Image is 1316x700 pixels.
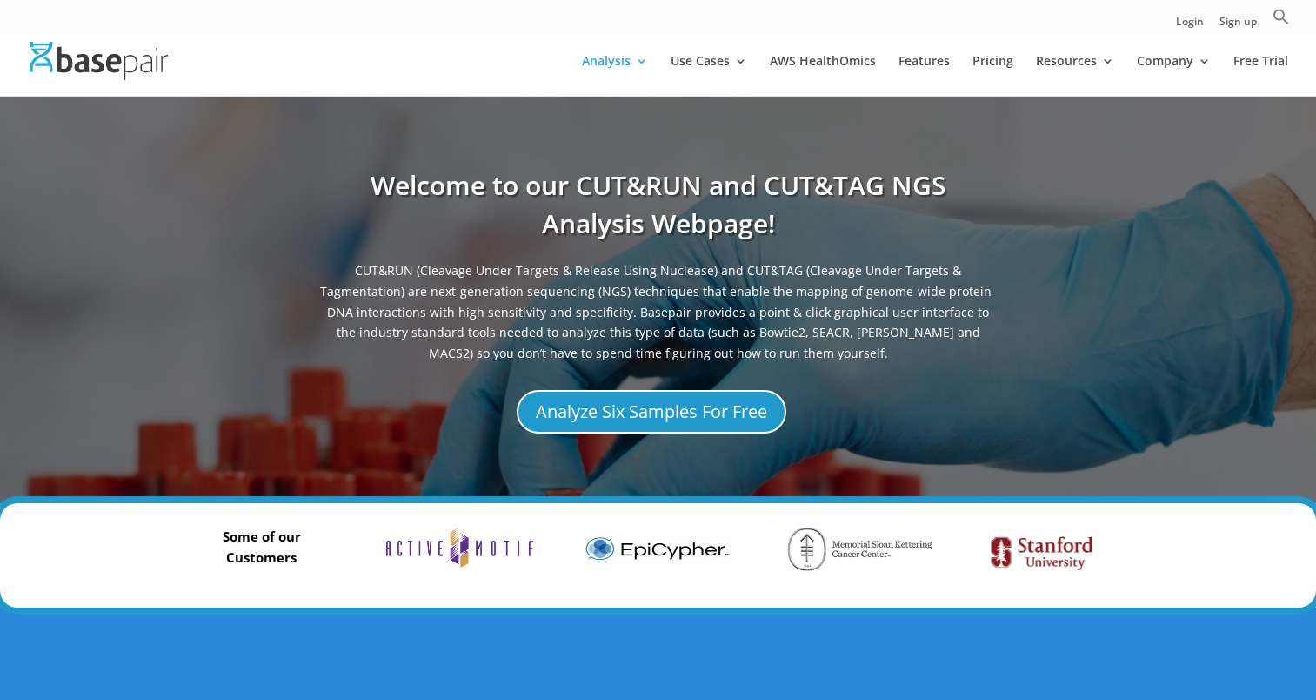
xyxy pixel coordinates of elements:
[386,527,532,568] img: Active_Motif_Logo-700x181
[585,527,731,570] img: basepair-trusted-by-epicypher
[1273,8,1290,35] a: Search Icon Link
[1036,55,1114,96] a: Resources
[319,260,998,373] span: CUT&RUN (Cleavage Under Targets & Release Using Nuclease) and CUT&TAG (Cleavage Under Targets & T...
[517,390,786,434] a: Analyze Six Samples For Free
[1273,8,1290,25] svg: Search
[1233,55,1288,96] a: Free Trial
[981,527,1103,580] img: stanford
[30,42,168,79] img: Basepair
[223,528,301,566] strong: Some of our Customers
[770,55,876,96] a: AWS HealthOmics
[671,55,747,96] a: Use Cases
[1137,55,1211,96] a: Company
[972,55,1013,96] a: Pricing
[1219,17,1257,35] a: Sign up
[319,166,998,260] h1: Welcome to our CUT&RUN and CUT&TAG NGS Analysis Webpage!
[898,55,950,96] a: Features
[582,55,648,96] a: Analysis
[1176,17,1204,35] a: Login
[783,527,937,571] img: Memorial Sloan-Kettering Cancer Institute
